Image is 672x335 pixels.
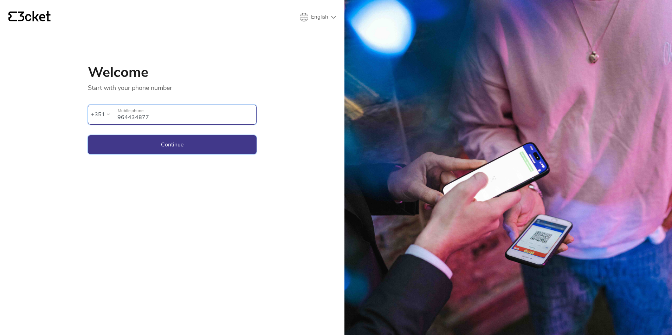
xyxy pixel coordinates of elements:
[113,105,256,117] label: Mobile phone
[88,79,257,92] p: Start with your phone number
[91,109,105,120] div: +351
[88,135,257,154] button: Continue
[117,105,256,124] input: Mobile phone
[88,65,257,79] h1: Welcome
[8,11,51,23] a: {' '}
[8,12,17,21] g: {' '}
